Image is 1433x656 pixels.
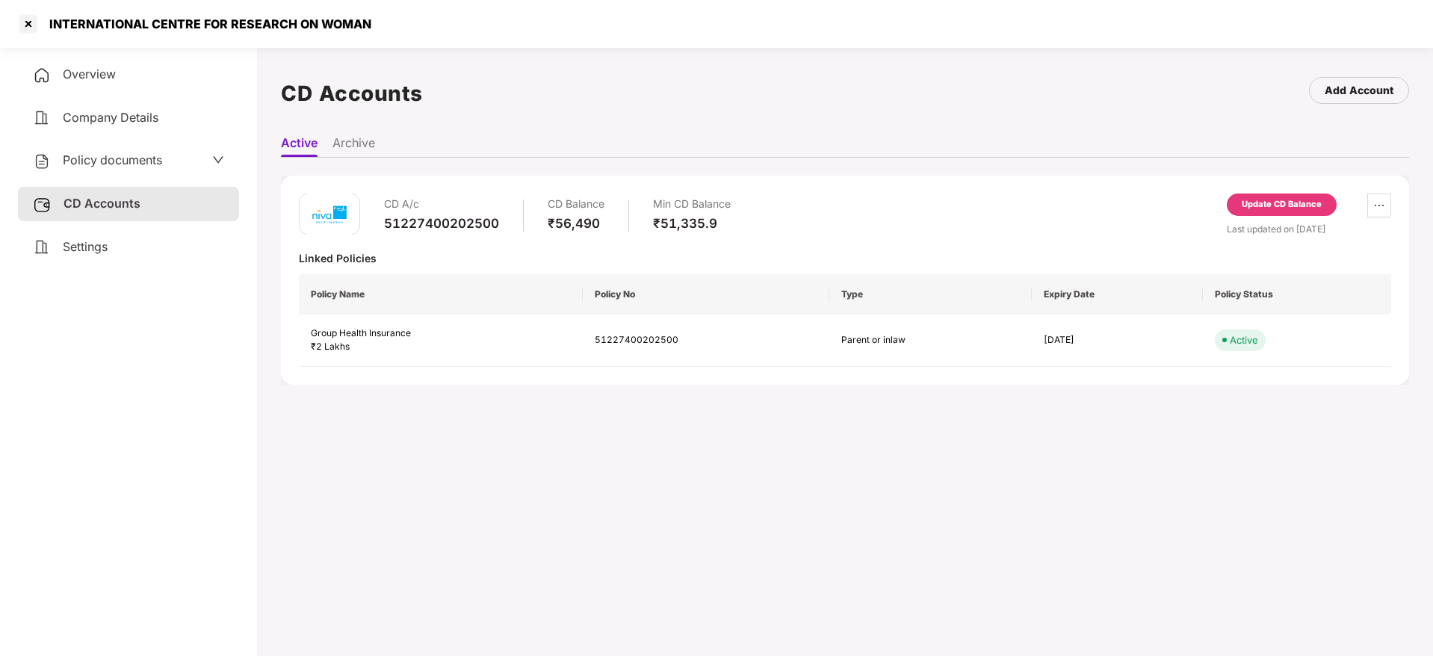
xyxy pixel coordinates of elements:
img: svg+xml;base64,PHN2ZyB4bWxucz0iaHR0cDovL3d3dy53My5vcmcvMjAwMC9zdmciIHdpZHRoPSIyNCIgaGVpZ2h0PSIyNC... [33,66,51,84]
img: svg+xml;base64,PHN2ZyB4bWxucz0iaHR0cDovL3d3dy53My5vcmcvMjAwMC9zdmciIHdpZHRoPSIyNCIgaGVpZ2h0PSIyNC... [33,238,51,256]
button: ellipsis [1367,194,1391,217]
div: CD A/c [384,194,499,215]
div: Min CD Balance [653,194,731,215]
h1: CD Accounts [281,77,423,110]
th: Policy No [583,274,829,315]
span: Settings [63,239,108,254]
th: Type [829,274,1031,315]
div: INTERNATIONAL CENTRE FOR RESEARCH ON WOMAN [40,16,371,31]
span: down [212,154,224,166]
div: ₹51,335.9 [653,215,731,232]
span: Overview [63,66,116,81]
span: ₹2 Lakhs [311,341,350,352]
div: Last updated on [DATE] [1227,222,1391,236]
div: Parent or inlaw [841,333,1006,347]
li: Archive [332,135,375,157]
div: Active [1230,332,1258,347]
th: Policy Status [1203,274,1391,315]
th: Policy Name [299,274,583,315]
div: 51227400202500 [384,215,499,232]
img: svg+xml;base64,PHN2ZyB4bWxucz0iaHR0cDovL3d3dy53My5vcmcvMjAwMC9zdmciIHdpZHRoPSIyNCIgaGVpZ2h0PSIyNC... [33,109,51,127]
th: Expiry Date [1032,274,1203,315]
li: Active [281,135,318,157]
span: ellipsis [1368,199,1390,211]
span: CD Accounts [64,196,140,211]
span: Policy documents [63,152,162,167]
div: Group Health Insurance [311,327,571,341]
div: Add Account [1325,82,1393,99]
td: [DATE] [1032,315,1203,368]
div: ₹56,490 [548,215,604,232]
img: mbhicl.png [307,192,352,237]
div: Linked Policies [299,251,1391,265]
img: svg+xml;base64,PHN2ZyB3aWR0aD0iMjUiIGhlaWdodD0iMjQiIHZpZXdCb3g9IjAgMCAyNSAyNCIgZmlsbD0ibm9uZSIgeG... [33,196,52,214]
div: CD Balance [548,194,604,215]
div: Update CD Balance [1242,198,1322,211]
td: 51227400202500 [583,315,829,368]
span: Company Details [63,110,158,125]
img: svg+xml;base64,PHN2ZyB4bWxucz0iaHR0cDovL3d3dy53My5vcmcvMjAwMC9zdmciIHdpZHRoPSIyNCIgaGVpZ2h0PSIyNC... [33,152,51,170]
